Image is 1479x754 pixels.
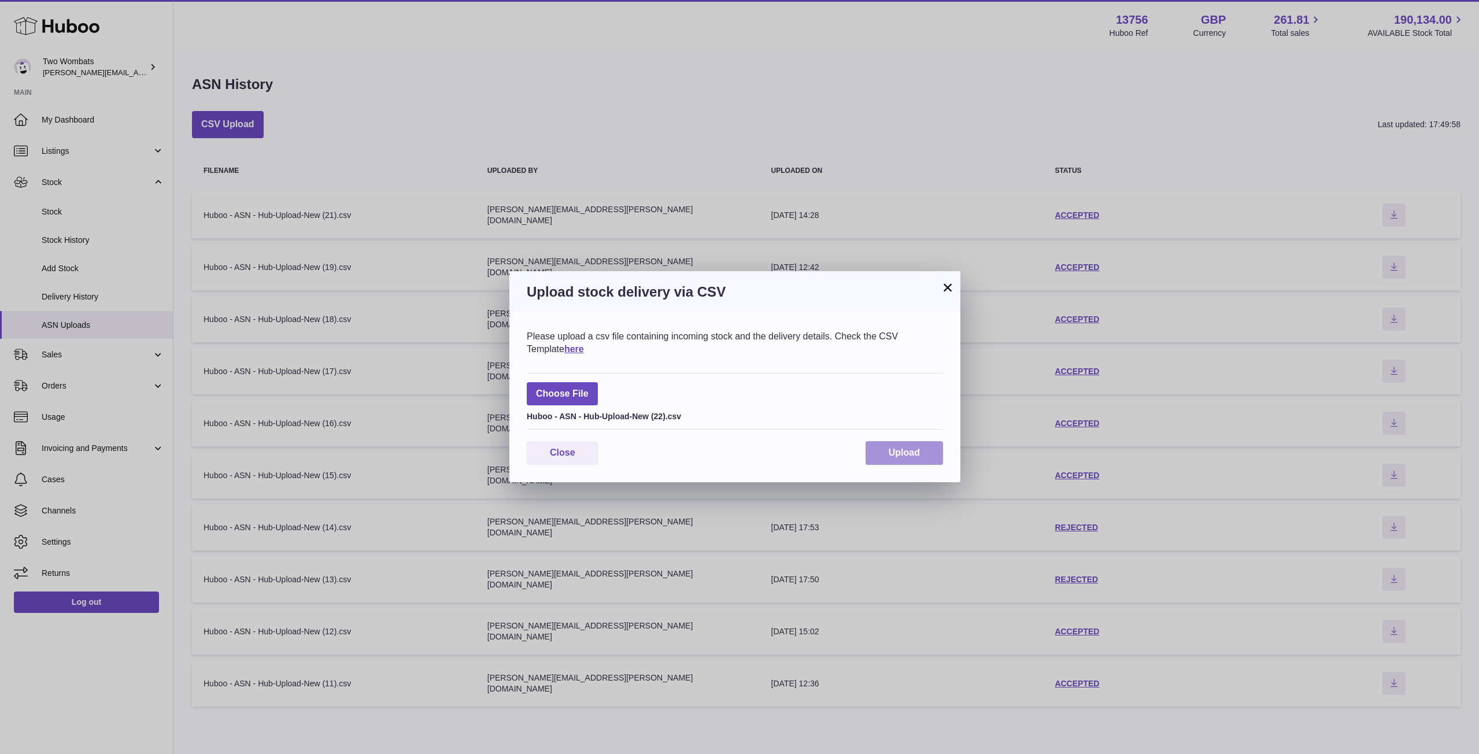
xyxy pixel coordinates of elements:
button: × [941,280,955,294]
div: Huboo - ASN - Hub-Upload-New (22).csv [527,408,943,422]
span: Upload [889,448,920,457]
span: Choose File [527,382,598,406]
button: Upload [866,441,943,465]
div: Please upload a csv file containing incoming stock and the delivery details. Check the CSV Template [527,330,943,355]
a: here [564,344,584,354]
span: Close [550,448,575,457]
button: Close [527,441,598,465]
h3: Upload stock delivery via CSV [527,283,943,301]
